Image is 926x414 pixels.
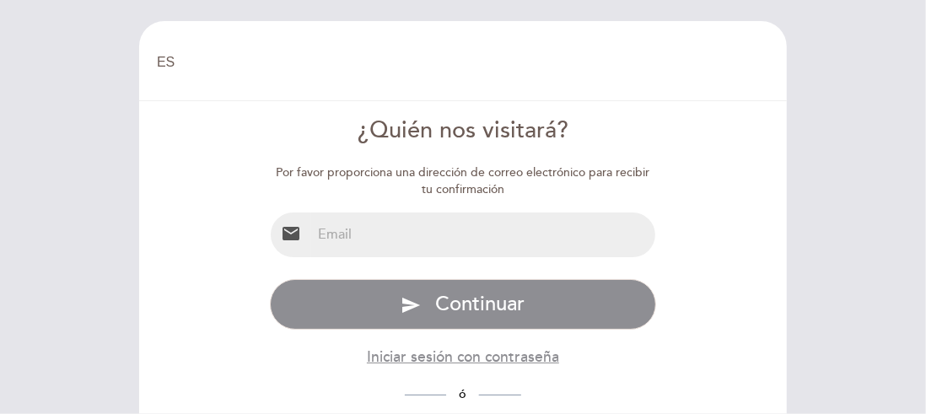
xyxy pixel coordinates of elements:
i: email [281,223,301,244]
button: send Continuar [270,279,657,330]
button: Iniciar sesión con contraseña [367,347,559,368]
div: Por favor proporciona una dirección de correo electrónico para recibir tu confirmación [270,164,657,198]
span: ó [446,387,479,401]
input: Email [311,212,656,257]
span: Continuar [435,292,525,316]
div: ¿Quién nos visitará? [270,115,657,148]
i: send [401,295,421,315]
